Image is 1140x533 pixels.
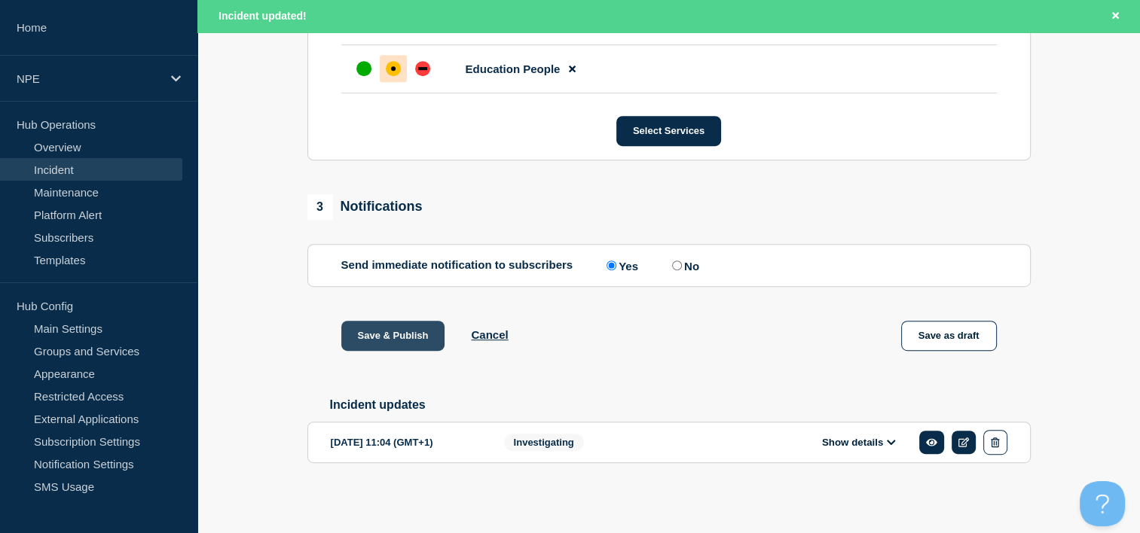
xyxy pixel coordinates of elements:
button: Show details [818,436,900,449]
span: Education People [466,62,561,75]
input: No [672,260,682,270]
button: Select Services [616,116,721,146]
button: Save & Publish [341,321,445,351]
div: up [356,61,371,76]
p: NPE [17,72,161,85]
button: Save as draft [901,321,997,351]
span: 3 [307,194,333,220]
label: No [668,258,699,273]
button: Close banner [1106,8,1125,25]
div: Send immediate notification to subscribers [341,258,997,273]
input: Yes [607,260,616,270]
span: Incident updated! [219,10,307,22]
p: Send immediate notification to subscribers [341,258,573,273]
span: Investigating [504,434,584,451]
label: Yes [603,258,638,273]
button: Cancel [471,328,508,341]
h2: Incident updates [330,398,1031,412]
div: Notifications [307,194,423,220]
iframe: Help Scout Beacon - Open [1080,481,1125,526]
div: [DATE] 11:04 (GMT+1) [331,430,481,455]
div: affected [386,61,401,76]
div: down [415,61,430,76]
